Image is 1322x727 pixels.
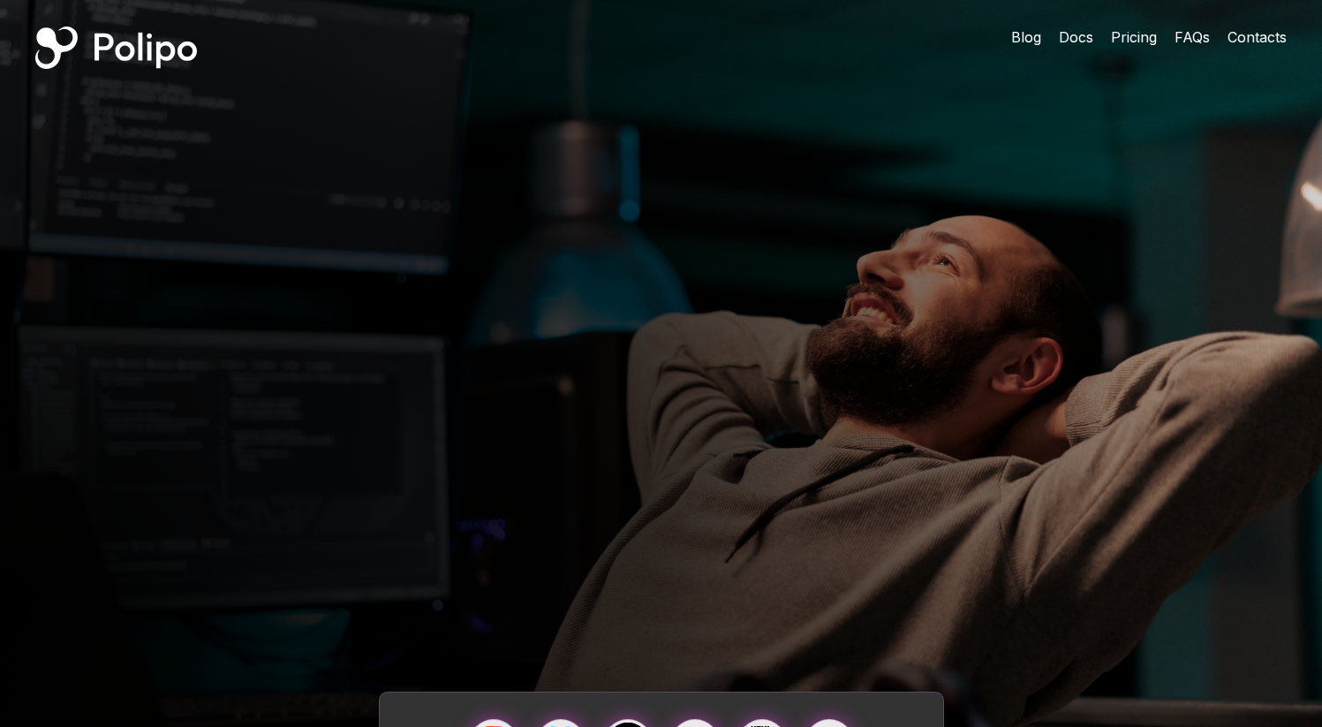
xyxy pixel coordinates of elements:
span: Docs [1059,28,1093,46]
span: FAQs [1175,28,1210,46]
a: FAQs [1175,27,1210,48]
span: Blog [1011,28,1041,46]
a: Docs [1059,27,1093,48]
span: Pricing [1111,28,1157,46]
a: Pricing [1111,27,1157,48]
a: Blog [1011,27,1041,48]
span: Contacts [1228,28,1287,46]
a: Contacts [1228,27,1287,48]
